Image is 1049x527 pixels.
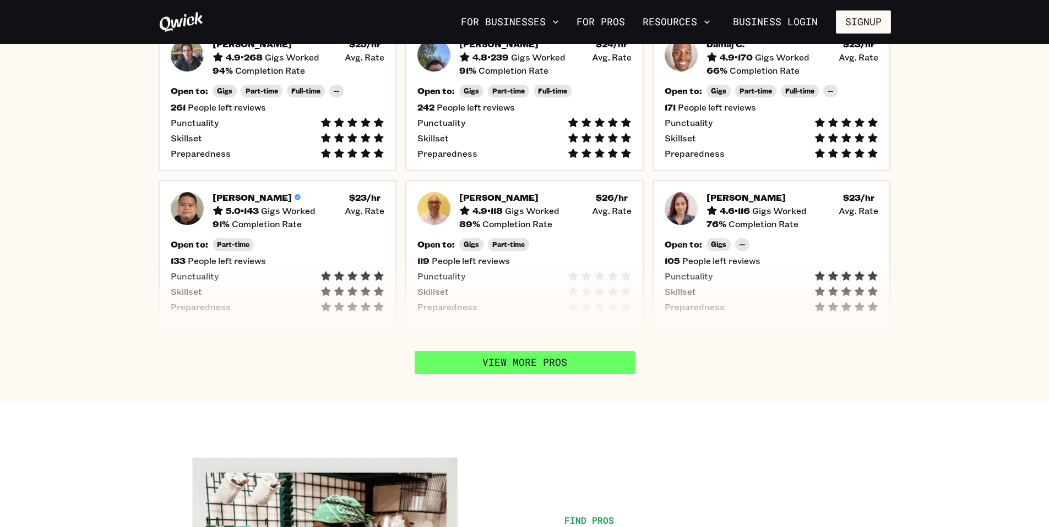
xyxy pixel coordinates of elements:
h5: $ 23 /hr [349,192,381,203]
span: Skillset [417,133,449,144]
span: Skillset [665,133,696,144]
button: Pro headshot[PERSON_NAME]4.9•118Gigs Worked$26/hr Avg. Rate89%Completion RateOpen to:GigsPart-tim... [405,180,644,325]
h5: 91 % [459,65,476,76]
span: Part-time [492,87,525,95]
span: Preparedness [417,301,477,312]
span: Part-time [246,87,278,95]
span: Punctuality [171,117,219,128]
span: Completion Rate [235,65,305,76]
span: Gigs [711,240,726,249]
span: Preparedness [171,301,231,312]
span: Full-time [538,87,567,95]
span: Punctuality [417,117,465,128]
h5: [PERSON_NAME] [213,192,292,203]
span: People left reviews [437,102,515,113]
h5: 133 [171,255,186,266]
span: Gigs [217,87,232,95]
button: Pro headshot[PERSON_NAME]4.6•116Gigs Worked$23/hr Avg. Rate76%Completion RateOpen to:Gigs--105Peo... [653,180,891,325]
span: Preparedness [417,148,477,159]
span: Avg. Rate [839,52,878,63]
a: View More Pros [415,351,635,374]
span: Completion Rate [232,218,302,229]
h5: Open to: [665,239,702,250]
h5: Open to: [417,239,455,250]
h5: Open to: [665,85,702,96]
span: Full-time [291,87,320,95]
img: Pro headshot [171,192,204,225]
button: Pro headshot[PERSON_NAME]4.8•239Gigs Worked$24/hr Avg. Rate91%Completion RateOpen to:GigsPart-tim... [405,26,644,171]
h5: 89 % [459,218,480,229]
h5: Open to: [417,85,455,96]
h5: 171 [665,102,676,113]
span: Skillset [171,286,202,297]
span: Completion Rate [479,65,548,76]
img: Pro headshot [171,39,204,72]
h5: 66 % [706,65,727,76]
h5: 4.8 • 239 [472,52,509,63]
span: People left reviews [682,255,760,266]
h5: 4.6 • 116 [720,205,750,216]
button: Pro headshot[PERSON_NAME]4.9•268Gigs Worked$25/hr Avg. Rate94%Completion RateOpen to:GigsPart-tim... [159,26,397,171]
span: People left reviews [432,255,510,266]
h5: Open to: [171,85,208,96]
img: Pro headshot [417,192,450,225]
span: Avg. Rate [839,205,878,216]
h5: [PERSON_NAME] [459,192,539,203]
h5: $ 26 /hr [596,192,628,203]
span: Part-time [492,240,525,249]
span: Preparedness [171,148,231,159]
span: Completion Rate [482,218,552,229]
img: Pro headshot [665,39,698,72]
h5: 119 [417,255,430,266]
button: Signup [836,10,891,34]
h5: 91 % [213,218,230,229]
h5: 94 % [213,65,233,76]
span: Gigs Worked [261,205,316,216]
span: Punctuality [665,117,713,128]
span: Gigs Worked [752,205,807,216]
h5: $ 23 /hr [843,192,874,203]
span: -- [334,87,339,95]
a: Pro headshot[PERSON_NAME]5.0•143Gigs Worked$23/hr Avg. Rate91%Completion RateOpen to:Part-time133... [159,180,397,325]
span: Gigs Worked [505,205,559,216]
span: Find Pros [564,514,614,526]
span: Completion Rate [730,65,800,76]
img: Pro headshot [665,192,698,225]
h5: 76 % [706,218,726,229]
span: Skillset [665,286,696,297]
h5: 4.9 • 118 [472,205,503,216]
span: People left reviews [188,255,266,266]
span: Gigs [464,240,479,249]
span: Avg. Rate [345,52,384,63]
button: Resources [638,13,715,31]
h5: 242 [417,102,434,113]
h5: Open to: [171,239,208,250]
a: For Pros [572,13,629,31]
span: Completion Rate [729,218,798,229]
img: Pro headshot [417,39,450,72]
button: For Businesses [456,13,563,31]
h5: [PERSON_NAME] [706,192,786,203]
span: Avg. Rate [592,52,632,63]
span: Part-time [740,87,772,95]
span: Skillset [417,286,449,297]
span: Skillset [171,133,202,144]
span: Gigs [711,87,726,95]
h5: 105 [665,255,680,266]
h5: 5.0 • 143 [226,205,259,216]
h5: 4.9 • 268 [226,52,263,63]
h5: 261 [171,102,186,113]
span: Gigs [464,87,479,95]
span: Full-time [785,87,814,95]
h5: 4.9 • 170 [720,52,753,63]
span: Punctuality [665,271,713,282]
span: -- [740,240,745,249]
span: -- [828,87,833,95]
span: Preparedness [665,301,725,312]
a: Pro headshotDamaj C.4.9•170Gigs Worked$23/hr Avg. Rate66%Completion RateOpen to:GigsPart-timeFull... [653,26,891,171]
span: Avg. Rate [345,205,384,216]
